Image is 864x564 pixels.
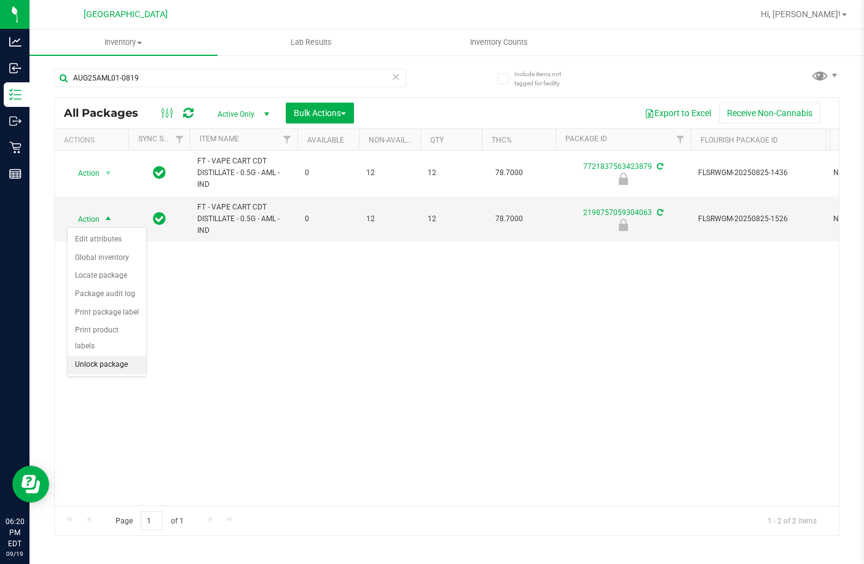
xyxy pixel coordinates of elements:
a: Filter [670,129,691,150]
button: Receive Non-Cannabis [719,103,820,123]
span: 0 [305,167,351,179]
span: Lab Results [274,37,348,48]
span: 12 [366,167,413,179]
span: Action [67,165,100,182]
li: Unlock package [68,356,146,374]
button: Export to Excel [637,103,719,123]
inline-svg: Retail [9,141,22,154]
span: Page of 1 [105,511,194,530]
span: 1 - 2 of 2 items [758,511,827,530]
a: Sync Status [138,135,186,143]
div: Newly Received [554,173,693,185]
p: 09/19 [6,549,24,558]
span: select [101,165,116,182]
a: Qty [430,136,444,144]
li: Global inventory [68,249,146,267]
li: Print package label [68,304,146,322]
span: Inventory [29,37,218,48]
span: Hi, [PERSON_NAME]! [761,9,841,19]
span: Include items not tagged for facility [514,69,576,88]
li: Package audit log [68,285,146,304]
span: Clear [391,69,400,85]
span: select [101,211,116,228]
a: Lab Results [218,29,406,55]
span: [GEOGRAPHIC_DATA] [84,9,168,20]
span: Action [67,211,100,228]
div: Newly Received [554,219,693,231]
span: Inventory Counts [454,37,544,48]
span: FT - VAPE CART CDT DISTILLATE - 0.5G - AML - IND [197,202,290,237]
a: 7721837563423879 [583,162,652,171]
input: Search Package ID, Item Name, SKU, Lot or Part Number... [54,69,406,87]
iframe: Resource center [12,466,49,503]
span: 78.7000 [489,210,529,228]
p: 06:20 PM EDT [6,516,24,549]
div: Actions [64,136,124,144]
a: Inventory [29,29,218,55]
a: Available [307,136,344,144]
span: FLSRWGM-20250825-1436 [698,167,819,179]
a: 2198757059304063 [583,208,652,217]
span: In Sync [153,164,166,181]
a: THC% [492,136,512,144]
inline-svg: Reports [9,168,22,180]
span: 0 [305,213,351,225]
a: Non-Available [369,136,423,144]
span: Sync from Compliance System [655,162,663,171]
span: 12 [366,213,413,225]
inline-svg: Analytics [9,36,22,48]
span: FT - VAPE CART CDT DISTILLATE - 0.5G - AML - IND [197,155,290,191]
span: All Packages [64,106,151,120]
li: Edit attributes [68,230,146,249]
a: Inventory Counts [405,29,593,55]
span: In Sync [153,210,166,227]
a: Flourish Package ID [701,136,778,144]
a: Item Name [200,135,239,143]
button: Bulk Actions [286,103,354,123]
a: Filter [170,129,190,150]
span: Sync from Compliance System [655,208,663,217]
a: Filter [277,129,297,150]
span: FLSRWGM-20250825-1526 [698,213,819,225]
span: Bulk Actions [294,108,346,118]
span: 78.7000 [489,164,529,182]
inline-svg: Outbound [9,115,22,127]
inline-svg: Inbound [9,62,22,74]
span: 12 [428,213,474,225]
input: 1 [141,511,163,530]
a: Package ID [565,135,607,143]
inline-svg: Inventory [9,88,22,101]
li: Locate package [68,267,146,285]
li: Print product labels [68,321,146,355]
span: 12 [428,167,474,179]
